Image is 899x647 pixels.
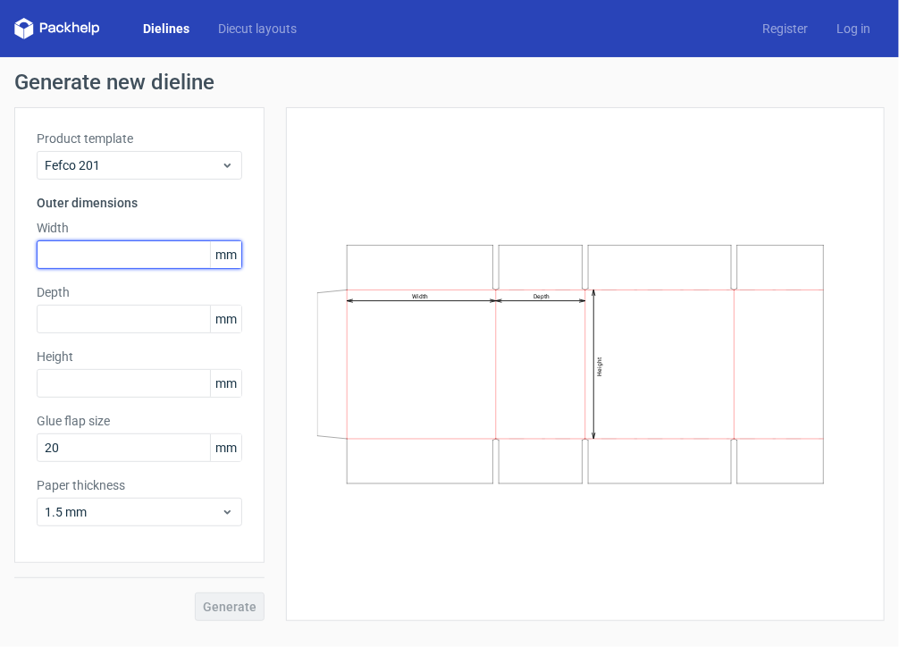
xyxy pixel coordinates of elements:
a: Log in [822,20,885,38]
label: Depth [37,283,242,301]
text: Depth [534,293,550,300]
label: Width [37,219,242,237]
span: mm [210,306,241,332]
span: 1.5 mm [45,503,221,521]
label: Height [37,348,242,366]
span: mm [210,434,241,461]
a: Diecut layouts [204,20,311,38]
span: mm [210,370,241,397]
text: Width [412,293,428,300]
span: Fefco 201 [45,156,221,174]
text: Height [596,358,603,377]
a: Register [748,20,822,38]
label: Glue flap size [37,412,242,430]
h1: Generate new dieline [14,71,885,93]
h3: Outer dimensions [37,194,242,212]
span: mm [210,241,241,268]
label: Product template [37,130,242,147]
a: Dielines [129,20,204,38]
label: Paper thickness [37,476,242,494]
